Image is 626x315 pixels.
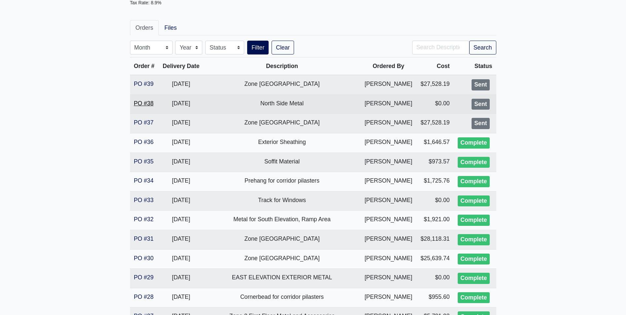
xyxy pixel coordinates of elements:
td: [PERSON_NAME] [360,249,416,269]
button: Search [469,41,496,54]
div: Complete [458,254,489,265]
td: [DATE] [159,249,204,269]
td: $0.00 [416,94,454,114]
td: [PERSON_NAME] [360,133,416,153]
td: [DATE] [159,172,204,192]
td: [DATE] [159,288,204,307]
td: [DATE] [159,94,204,114]
td: [PERSON_NAME] [360,269,416,288]
td: $1,725.76 [416,172,454,192]
td: $955.60 [416,288,454,307]
td: Exterior Sheathing [204,133,360,153]
div: Complete [458,137,489,149]
td: Cornerbead for corridor pilasters [204,288,360,307]
a: PO #37 [134,119,154,126]
td: Zone [GEOGRAPHIC_DATA] [204,75,360,94]
div: Complete [458,234,489,245]
div: Complete [458,215,489,226]
td: [PERSON_NAME] [360,114,416,133]
td: $973.57 [416,153,454,172]
a: PO #35 [134,158,154,165]
td: [PERSON_NAME] [360,288,416,307]
td: $27,528.19 [416,75,454,94]
td: [PERSON_NAME] [360,75,416,94]
td: [PERSON_NAME] [360,94,416,114]
td: [PERSON_NAME] [360,172,416,192]
td: [DATE] [159,153,204,172]
input: Search [412,41,469,54]
div: Complete [458,273,489,284]
td: $28,118.31 [416,230,454,249]
td: Metal for South Elevation, Ramp Area [204,211,360,230]
td: Zone [GEOGRAPHIC_DATA] [204,114,360,133]
a: PO #36 [134,139,154,145]
a: PO #33 [134,197,154,203]
td: EAST ELEVATION EXTERIOR METAL [204,269,360,288]
td: Zone [GEOGRAPHIC_DATA] [204,249,360,269]
td: Track for Windows [204,191,360,211]
td: [DATE] [159,114,204,133]
th: Cost [416,57,454,75]
div: Sent [472,99,489,110]
td: $1,646.57 [416,133,454,153]
div: Sent [472,79,489,90]
a: PO #31 [134,235,154,242]
div: Complete [458,292,489,303]
a: PO #32 [134,216,154,223]
td: [DATE] [159,191,204,211]
a: PO #34 [134,177,154,184]
div: Sent [472,118,489,129]
a: Files [159,20,182,35]
div: Complete [458,195,489,207]
a: PO #29 [134,274,154,281]
td: [DATE] [159,211,204,230]
td: [PERSON_NAME] [360,211,416,230]
td: $0.00 [416,191,454,211]
td: $0.00 [416,269,454,288]
td: $27,528.19 [416,114,454,133]
td: $25,639.74 [416,249,454,269]
a: PO #39 [134,81,154,87]
button: Filter [247,41,269,54]
td: [PERSON_NAME] [360,153,416,172]
a: PO #38 [134,100,154,107]
a: PO #30 [134,255,154,262]
td: [PERSON_NAME] [360,230,416,249]
td: [DATE] [159,230,204,249]
div: Complete [458,157,489,168]
a: Clear [272,41,294,54]
th: Ordered By [360,57,416,75]
th: Delivery Date [159,57,204,75]
th: Status [454,57,496,75]
td: [DATE] [159,133,204,153]
td: Zone [GEOGRAPHIC_DATA] [204,230,360,249]
td: Soffit Material [204,153,360,172]
th: Order # [130,57,159,75]
div: Complete [458,176,489,187]
a: Orders [130,20,159,35]
td: [PERSON_NAME] [360,191,416,211]
th: Description [204,57,360,75]
td: [DATE] [159,269,204,288]
td: $1,921.00 [416,211,454,230]
td: [DATE] [159,75,204,94]
td: Prehang for corridor pilasters [204,172,360,192]
td: North Side Metal [204,94,360,114]
a: PO #28 [134,294,154,300]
